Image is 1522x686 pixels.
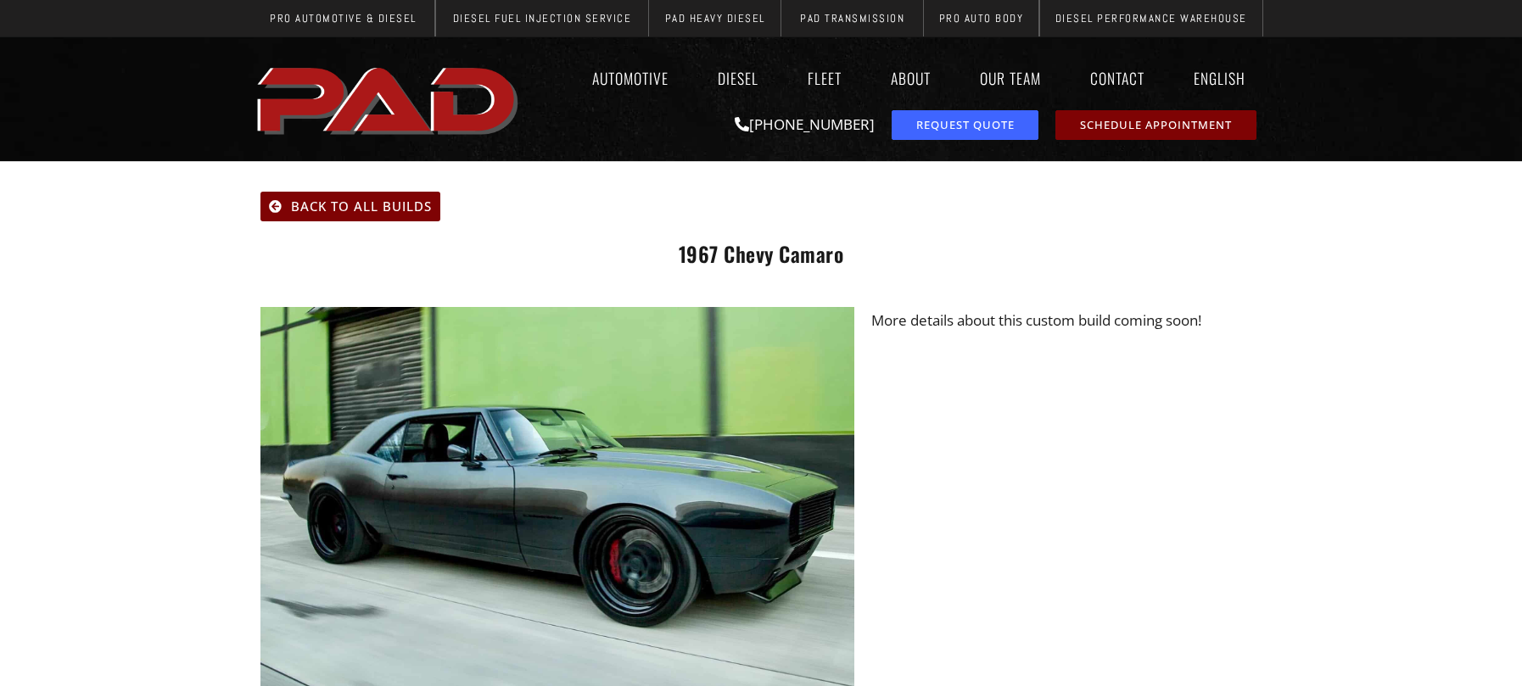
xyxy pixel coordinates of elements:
[964,59,1057,98] a: Our Team
[916,120,1015,131] span: Request Quote
[702,59,775,98] a: Diesel
[1178,59,1270,98] a: English
[792,59,858,98] a: Fleet
[875,59,947,98] a: About
[735,114,875,134] a: [PHONE_NUMBER]
[291,200,432,213] span: Back To All Builds
[270,13,417,24] span: Pro Automotive & Diesel
[252,53,527,145] a: pro automotive and diesel home page
[453,13,632,24] span: Diesel Fuel Injection Service
[665,13,765,24] span: PAD Heavy Diesel
[1055,13,1247,24] span: Diesel Performance Warehouse
[939,13,1024,24] span: Pro Auto Body
[1074,59,1161,98] a: Contact
[527,59,1270,98] nav: Menu
[252,53,527,145] img: The image shows the word "PAD" in bold, red, uppercase letters with a slight shadow effect.
[892,110,1038,140] a: request a service or repair quote
[800,13,904,24] span: PAD Transmission
[1055,110,1256,140] a: schedule repair or service appointment
[260,192,440,221] a: Back To All Builds
[871,307,1262,334] p: More details about this custom build coming soon!
[260,238,1262,269] h1: 1967 Chevy Camaro
[576,59,685,98] a: Automotive
[1080,120,1232,131] span: Schedule Appointment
